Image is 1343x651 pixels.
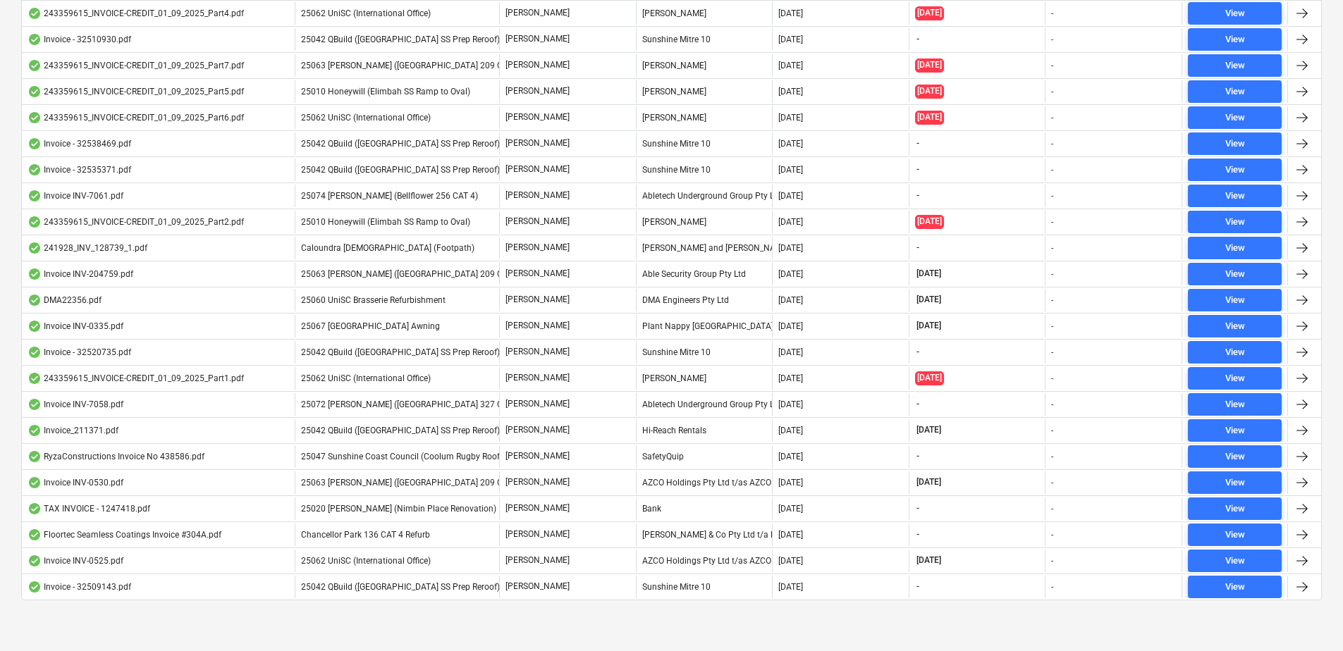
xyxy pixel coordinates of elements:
p: [PERSON_NAME] [505,424,570,436]
button: View [1188,106,1282,129]
div: View [1225,240,1245,256]
div: View [1225,214,1245,230]
div: OCR finished [27,294,42,306]
p: [PERSON_NAME] [505,528,570,540]
div: [DATE] [778,61,803,70]
p: [PERSON_NAME] [505,216,570,228]
div: [DATE] [778,373,803,383]
span: 25072 Keyton (Chancellor Park 327 CAT 4) [301,399,522,409]
button: View [1188,237,1282,259]
div: - [1051,61,1053,70]
button: View [1188,289,1282,311]
div: [PERSON_NAME] [636,2,773,25]
div: Sunshine Mitre 10 [636,132,773,155]
div: - [1051,87,1053,97]
div: RyzaConstructions Invoice No 438586.pdf [27,451,204,462]
span: - [915,190,921,201]
div: [PERSON_NAME] [636,54,773,77]
div: Chat Widget [1273,583,1343,651]
div: View [1225,475,1245,491]
div: - [1051,8,1053,18]
div: Invoice INV-7058.pdf [27,399,123,410]
div: - [1051,165,1053,175]
span: 25060 UniSC Brasserie Refurbishment [301,295,446,305]
div: [DATE] [778,8,803,18]
span: 25042 QBuild (Sunshine Beach SS Prep Reroof) [301,165,500,175]
div: [DATE] [778,556,803,566]
div: 243359615_INVOICE-CREDIT_01_09_2025_Part2.pdf [27,216,244,228]
span: 25062 UniSC (International Office) [301,373,431,383]
button: View [1188,54,1282,77]
div: View [1225,553,1245,569]
span: - [915,581,921,593]
div: - [1051,556,1053,566]
button: View [1188,315,1282,337]
div: Floortec Seamless Coatings Invoice #304A.pdf [27,529,221,540]
div: OCR finished [27,477,42,488]
span: 25062 UniSC (International Office) [301,556,431,566]
p: [PERSON_NAME] [505,59,570,71]
div: OCR finished [27,451,42,462]
div: View [1225,136,1245,152]
div: View [1225,266,1245,283]
div: Abletech Underground Group Pty Ltd [636,185,773,207]
div: TAX INVOICE - 1247418.pdf [27,503,150,514]
div: View [1225,579,1245,595]
div: View [1225,397,1245,413]
button: View [1188,550,1282,572]
button: View [1188,445,1282,468]
span: 25042 QBuild (Sunshine Beach SS Prep Reroof) [301,582,500,592]
span: 25042 QBuild (Sunshine Beach SS Prep Reroof) [301,347,500,357]
div: Bank [636,497,773,520]
button: View [1188,523,1282,546]
span: 25074 Keyton (Bellflower 256 CAT 4) [301,191,478,201]
span: - [915,137,921,149]
div: - [1051,269,1053,279]
div: [DATE] [778,504,803,514]
div: [DATE] [778,113,803,123]
button: View [1188,419,1282,442]
span: - [915,33,921,45]
div: [DATE] [778,452,803,461]
div: - [1051,530,1053,540]
div: Abletech Underground Group Pty Ltd [636,393,773,416]
div: [DATE] [778,87,803,97]
div: 241928_INV_128739_1.pdf [27,242,147,254]
div: Invoice - 32538469.pdf [27,138,131,149]
div: [PERSON_NAME] and [PERSON_NAME] [636,237,773,259]
div: View [1225,292,1245,309]
p: [PERSON_NAME] [505,137,570,149]
button: View [1188,393,1282,416]
div: OCR finished [27,112,42,123]
p: [PERSON_NAME] [505,554,570,566]
p: [PERSON_NAME] [505,85,570,97]
p: [PERSON_NAME] [505,33,570,45]
div: [DATE] [778,426,803,435]
div: - [1051,35,1053,44]
span: 25010 Honeywill (Elimbah SS Ramp to Oval) [301,217,470,227]
span: 25042 QBuild (Sunshine Beach SS Prep Reroof) [301,35,500,44]
span: - [915,346,921,358]
div: Invoice - 32510930.pdf [27,34,131,45]
span: [DATE] [915,320,943,332]
div: OCR finished [27,503,42,514]
p: [PERSON_NAME] [505,502,570,514]
div: View [1225,188,1245,204]
div: [DATE] [778,165,803,175]
span: [DATE] [915,6,944,20]
div: Invoice - 32520735.pdf [27,347,131,358]
div: [PERSON_NAME] [636,211,773,233]
div: Sunshine Mitre 10 [636,576,773,598]
p: [PERSON_NAME] [505,7,570,19]
div: DMA Engineers Pty Ltd [636,289,773,311]
div: View [1225,527,1245,543]
div: Hi-Reach Rentals [636,419,773,442]
div: View [1225,423,1245,439]
div: Invoice_211371.pdf [27,425,118,436]
span: Caloundra Uniting Church (Footpath) [301,243,474,253]
button: View [1188,341,1282,364]
p: [PERSON_NAME] [505,398,570,410]
span: 25020 Patrick Lovekin (Nimbin Place Renovation) [301,504,496,514]
div: [DATE] [778,191,803,201]
div: 243359615_INVOICE-CREDIT_01_09_2025_Part1.pdf [27,373,244,384]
